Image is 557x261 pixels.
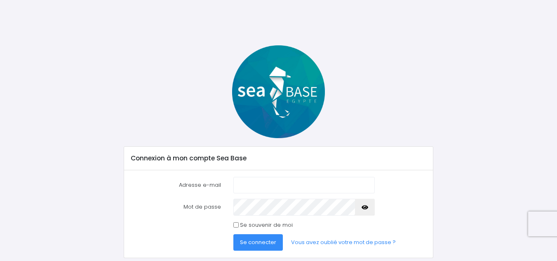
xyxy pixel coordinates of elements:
[284,234,402,251] a: Vous avez oublié votre mot de passe ?
[240,221,293,229] label: Se souvenir de moi
[124,147,433,170] div: Connexion à mon compte Sea Base
[240,238,276,246] span: Se connecter
[125,177,227,193] label: Adresse e-mail
[233,234,283,251] button: Se connecter
[125,199,227,215] label: Mot de passe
